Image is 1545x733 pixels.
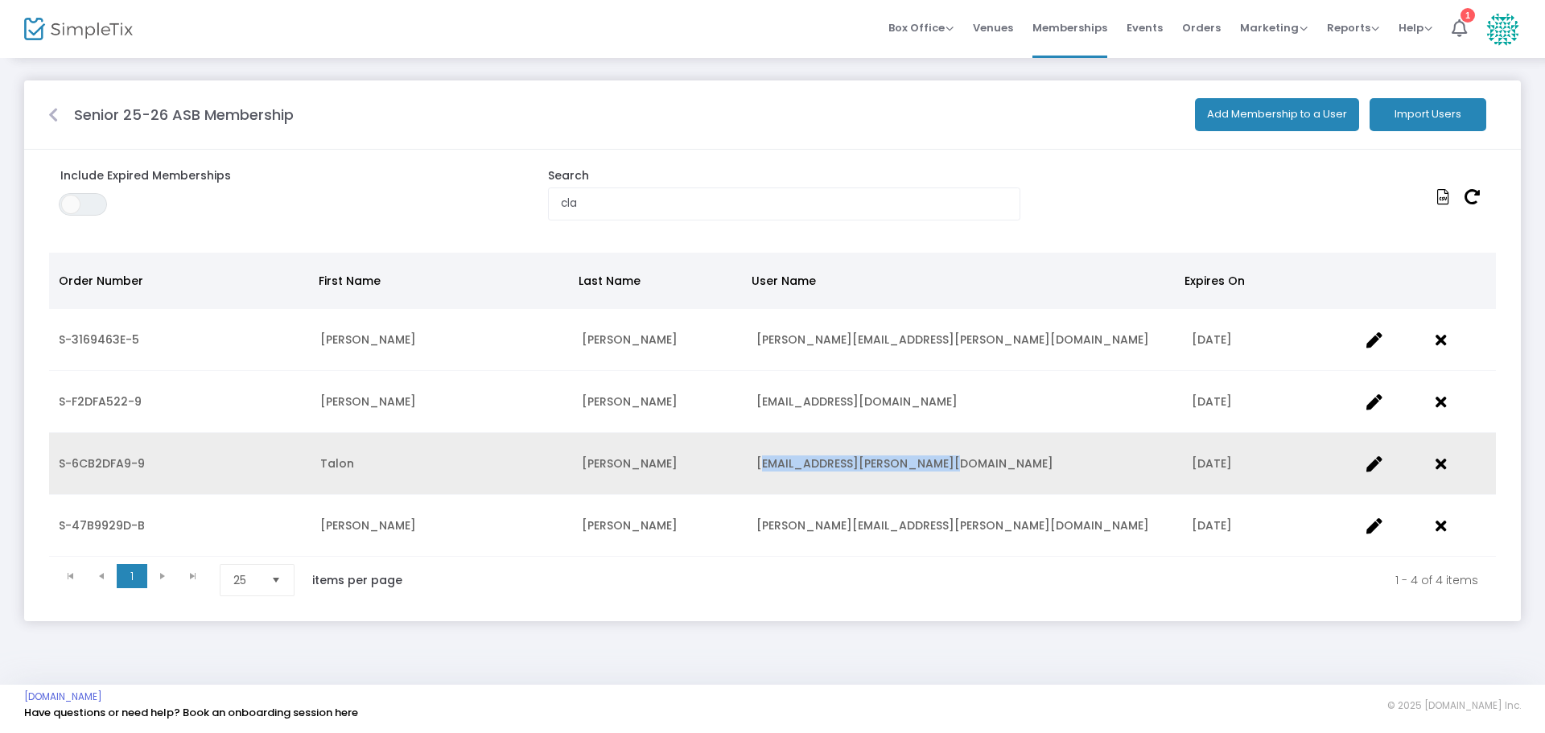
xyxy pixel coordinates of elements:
span: Clark [582,331,678,348]
span: Last Name [579,273,641,289]
span: © 2025 [DOMAIN_NAME] Inc. [1387,699,1521,712]
span: talon.clark@smhsstudents.org [756,455,1053,472]
th: User Name [742,253,1175,309]
label: items per page [312,572,402,588]
button: Select [265,565,287,595]
span: Clarissa [320,331,416,348]
span: Expires On [1184,273,1245,289]
span: S-3169463E-5 [59,331,139,348]
span: Venues [973,7,1013,48]
span: clarissa.stayrook@icloud.com [756,517,1149,533]
span: Patterson [582,393,678,410]
label: Include Expired Memberships [48,167,521,184]
span: craigclaytonpatterson@gmail.com [756,393,958,410]
span: 5/29/2026 [1192,455,1232,472]
span: S-F2DFA522-9 [59,393,142,410]
span: Clark [582,455,678,472]
span: Order Number [59,273,143,289]
span: 5/29/2026 [1192,331,1232,348]
m-panel-title: Senior 25-26 ASB Membership [74,104,294,126]
span: Memberships [1032,7,1107,48]
kendo-pager-info: 1 - 4 of 4 items [436,564,1478,596]
span: S-47B9929D-B [59,517,145,533]
div: 1 [1461,5,1475,19]
span: Stayrook [582,517,678,533]
span: Events [1127,7,1163,48]
button: Import Users [1370,98,1486,131]
span: Box Office [888,20,954,35]
div: Data table [49,253,1496,557]
input: type name or email [548,187,1020,220]
label: Search [536,167,601,184]
span: Orders [1182,7,1221,48]
span: 5/29/2026 [1192,517,1232,533]
span: 25 [233,572,258,588]
span: Help [1399,20,1432,35]
span: Clayton [320,393,416,410]
span: Marketing [1240,20,1308,35]
span: clarissa.clark@smhsstudents.org [756,331,1149,348]
span: First Name [319,273,381,289]
span: Reports [1327,20,1379,35]
button: Add Membership to a User [1195,98,1359,131]
a: Have questions or need help? Book an onboarding session here [24,705,358,720]
span: 5/29/2026 [1192,393,1232,410]
span: Page 1 [117,564,147,588]
span: S-6CB2DFA9-9 [59,455,145,472]
span: Talon [320,455,354,472]
span: Clarissa [320,517,416,533]
a: [DOMAIN_NAME] [24,690,102,703]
